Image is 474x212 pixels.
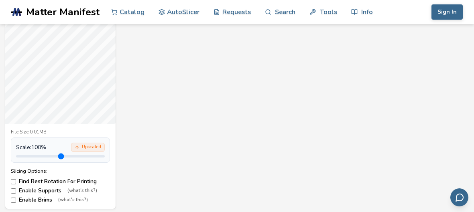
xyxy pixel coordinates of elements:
span: (what's this?) [58,197,88,203]
label: Enable Brims [11,197,110,203]
label: Enable Supports [11,188,110,194]
span: (what's this?) [67,188,97,194]
div: Slicing Options: [11,168,110,174]
div: File Size: 0.01MB [11,129,110,135]
input: Enable Supports(what's this?) [11,188,16,194]
label: Find Best Rotation For Printing [11,178,110,185]
input: Enable Brims(what's this?) [11,198,16,203]
input: Find Best Rotation For Printing [11,179,16,184]
span: Scale: 100 % [16,144,46,151]
div: Upscaled [71,143,105,152]
span: Matter Manifest [26,6,100,18]
button: Send feedback via email [450,188,468,206]
button: Sign In [431,4,463,20]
